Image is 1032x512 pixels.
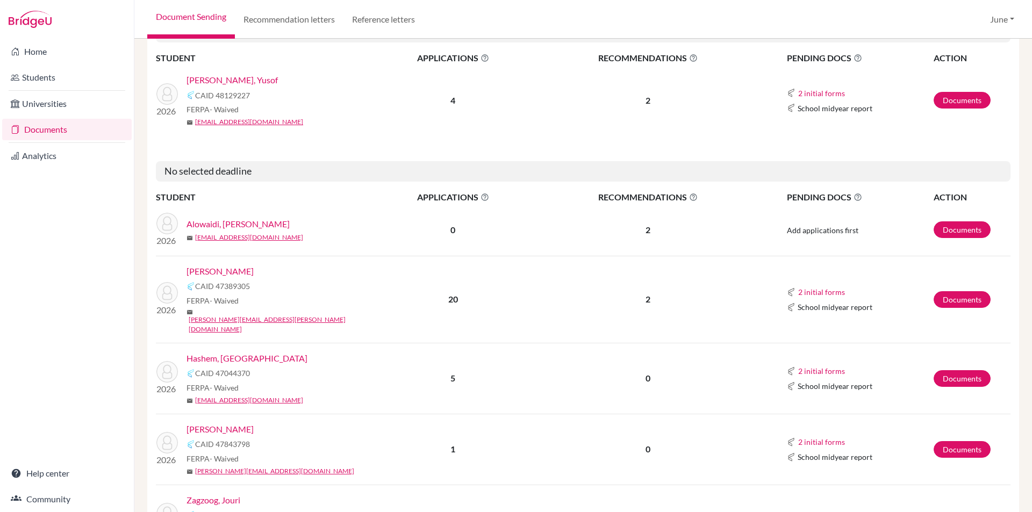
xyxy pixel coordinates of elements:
span: mail [187,309,193,315]
th: ACTION [933,190,1010,204]
a: [PERSON_NAME], Yusof [187,74,278,86]
p: 2026 [156,234,178,247]
img: Common App logo [787,288,795,297]
img: Common App logo [787,303,795,312]
span: APPLICATIONS [371,52,535,64]
p: 2026 [156,304,178,316]
th: STUDENT [156,190,371,204]
img: Bawazeer, Mohammed [156,282,178,304]
h5: No selected deadline [156,161,1010,182]
p: 2 [536,293,761,306]
span: FERPA [187,295,239,306]
img: Common App logo [787,89,795,97]
span: RECOMMENDATIONS [536,191,761,204]
span: CAID 47044370 [195,367,250,379]
p: 2 [536,94,761,107]
button: June [985,9,1019,30]
a: [EMAIL_ADDRESS][DOMAIN_NAME] [195,117,303,127]
b: 4 [450,95,455,105]
b: 20 [448,294,458,304]
span: mail [187,119,193,126]
p: 2026 [156,383,178,395]
span: mail [187,398,193,404]
span: Add applications first [787,226,858,235]
span: - Waived [210,454,239,463]
img: Common App logo [787,382,795,391]
img: Common App logo [187,369,195,378]
span: FERPA [187,453,239,464]
a: Documents [934,291,991,308]
a: Documents [934,92,991,109]
img: Zagzoog, Dana [156,432,178,453]
a: Documents [934,221,991,238]
th: STUDENT [156,51,371,65]
p: 2026 [156,453,178,466]
a: Home [2,41,132,62]
span: mail [187,468,193,475]
a: Alowaidi, [PERSON_NAME] [187,218,290,230]
span: mail [187,235,193,241]
a: [PERSON_NAME][EMAIL_ADDRESS][DOMAIN_NAME] [195,466,354,476]
span: - Waived [210,105,239,114]
button: 2 initial forms [798,436,845,448]
a: [EMAIL_ADDRESS][DOMAIN_NAME] [195,233,303,242]
a: Documents [934,370,991,387]
b: 5 [450,373,455,383]
span: CAID 48129227 [195,90,250,101]
span: PENDING DOCS [787,52,933,64]
span: FERPA [187,104,239,115]
a: Help center [2,463,132,484]
img: Common App logo [787,104,795,112]
p: 2 [536,223,761,236]
button: 2 initial forms [798,365,845,377]
img: Common App logo [787,453,795,461]
img: Alowaidi, Yousef [156,213,178,234]
a: Universities [2,93,132,114]
span: APPLICATIONS [371,191,535,204]
a: [PERSON_NAME] [187,265,254,278]
a: [PERSON_NAME][EMAIL_ADDRESS][PERSON_NAME][DOMAIN_NAME] [189,315,378,334]
img: Hashem, Lojain [156,361,178,383]
a: Analytics [2,145,132,167]
th: ACTION [933,51,1010,65]
img: Bridge-U [9,11,52,28]
img: Wahbu Badr, Yusof [156,83,178,105]
a: Students [2,67,132,88]
p: 0 [536,443,761,456]
a: [EMAIL_ADDRESS][DOMAIN_NAME] [195,395,303,405]
b: 1 [450,444,455,454]
a: Zagzoog, Jouri [187,494,240,507]
img: Common App logo [187,91,195,99]
span: CAID 47843798 [195,438,250,450]
span: School midyear report [798,380,872,392]
button: 2 initial forms [798,87,845,99]
button: 2 initial forms [798,286,845,298]
a: [PERSON_NAME] [187,423,254,436]
span: School midyear report [798,103,872,114]
a: Documents [934,441,991,458]
span: FERPA [187,382,239,393]
span: RECOMMENDATIONS [536,52,761,64]
img: Common App logo [187,282,195,291]
img: Common App logo [787,367,795,376]
span: School midyear report [798,301,872,313]
a: Community [2,488,132,510]
img: Common App logo [187,440,195,449]
span: PENDING DOCS [787,191,933,204]
p: 0 [536,372,761,385]
a: Hashem, [GEOGRAPHIC_DATA] [187,352,307,365]
span: CAID 47389305 [195,280,250,292]
p: 2026 [156,105,178,118]
img: Common App logo [787,438,795,446]
span: - Waived [210,383,239,392]
span: - Waived [210,296,239,305]
span: School midyear report [798,451,872,463]
a: Documents [2,119,132,140]
b: 0 [450,225,455,235]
